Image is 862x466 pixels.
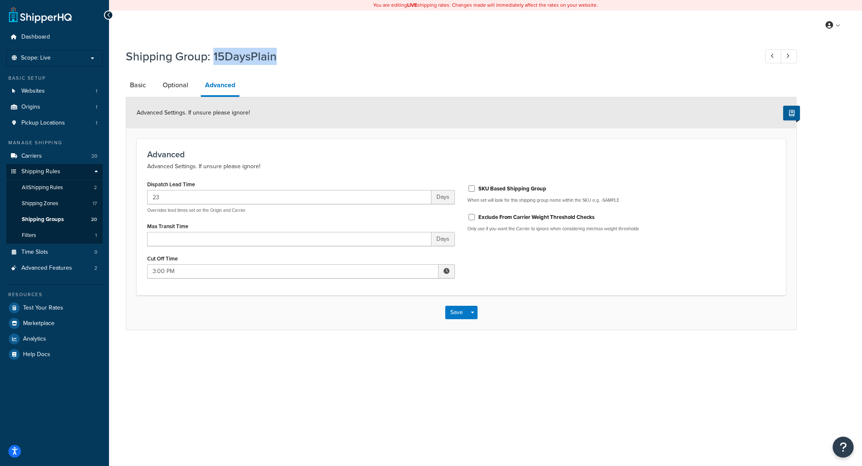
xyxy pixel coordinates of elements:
[6,115,103,131] li: Pickup Locations
[147,161,775,172] p: Advanced Settings. If unsure please ignore!
[6,83,103,99] li: Websites
[158,75,192,95] a: Optional
[91,216,97,223] span: 20
[23,336,46,343] span: Analytics
[91,153,97,160] span: 20
[6,83,103,99] a: Websites1
[95,232,97,239] span: 1
[6,99,103,115] a: Origins1
[407,1,417,9] b: LIVE
[147,181,195,187] label: Dispatch Lead Time
[765,49,782,63] a: Previous Record
[96,104,97,111] span: 1
[94,184,97,191] span: 2
[431,232,455,246] span: Days
[478,185,546,193] label: SKU Based Shipping Group
[96,120,97,127] span: 1
[21,265,72,272] span: Advanced Features
[126,75,150,95] a: Basic
[21,249,48,256] span: Time Slots
[23,351,50,358] span: Help Docs
[6,347,103,362] a: Help Docs
[22,200,58,207] span: Shipping Zones
[6,164,103,244] li: Shipping Rules
[21,153,42,160] span: Carriers
[21,104,40,111] span: Origins
[126,48,750,65] h1: Shipping Group: 15DaysPlain
[21,120,65,127] span: Pickup Locations
[201,75,239,97] a: Advanced
[781,49,797,63] a: Next Record
[6,196,103,211] li: Shipping Zones
[6,115,103,131] a: Pickup Locations1
[6,228,103,243] li: Filters
[96,88,97,95] span: 1
[6,148,103,164] li: Carriers
[23,320,55,327] span: Marketplace
[21,34,50,41] span: Dashboard
[6,260,103,276] li: Advanced Features
[21,168,60,175] span: Shipping Rules
[6,196,103,211] a: Shipping Zones17
[93,200,97,207] span: 17
[6,75,103,82] div: Basic Setup
[833,437,854,458] button: Open Resource Center
[6,228,103,243] a: Filters1
[467,226,775,232] p: Only use if you want the Carrier to ignore when considering min/max weight thresholds
[6,260,103,276] a: Advanced Features2
[22,184,63,191] span: All Shipping Rules
[445,306,468,319] button: Save
[94,265,97,272] span: 2
[6,300,103,315] a: Test Your Rates
[6,148,103,164] a: Carriers20
[478,213,595,221] label: Exclude From Carrier Weight Threshold Checks
[22,216,64,223] span: Shipping Groups
[94,249,97,256] span: 0
[147,207,455,213] p: Overrides lead times set on the Origin and Carrier
[467,197,775,203] p: When set will look for this shipping group name within the SKU e.g. -SAMPLE
[6,212,103,227] li: Shipping Groups
[783,106,800,120] button: Show Help Docs
[431,190,455,204] span: Days
[6,331,103,346] a: Analytics
[147,255,178,262] label: Cut Off Time
[6,164,103,180] a: Shipping Rules
[6,291,103,298] div: Resources
[6,29,103,45] a: Dashboard
[23,305,63,312] span: Test Your Rates
[6,212,103,227] a: Shipping Groups20
[147,150,775,159] h3: Advanced
[6,316,103,331] a: Marketplace
[6,245,103,260] li: Time Slots
[6,139,103,146] div: Manage Shipping
[6,99,103,115] li: Origins
[137,108,250,117] span: Advanced Settings. If unsure please ignore!
[6,245,103,260] a: Time Slots0
[147,223,188,229] label: Max Transit Time
[22,232,36,239] span: Filters
[6,180,103,195] a: AllShipping Rules2
[21,88,45,95] span: Websites
[21,55,51,62] span: Scope: Live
